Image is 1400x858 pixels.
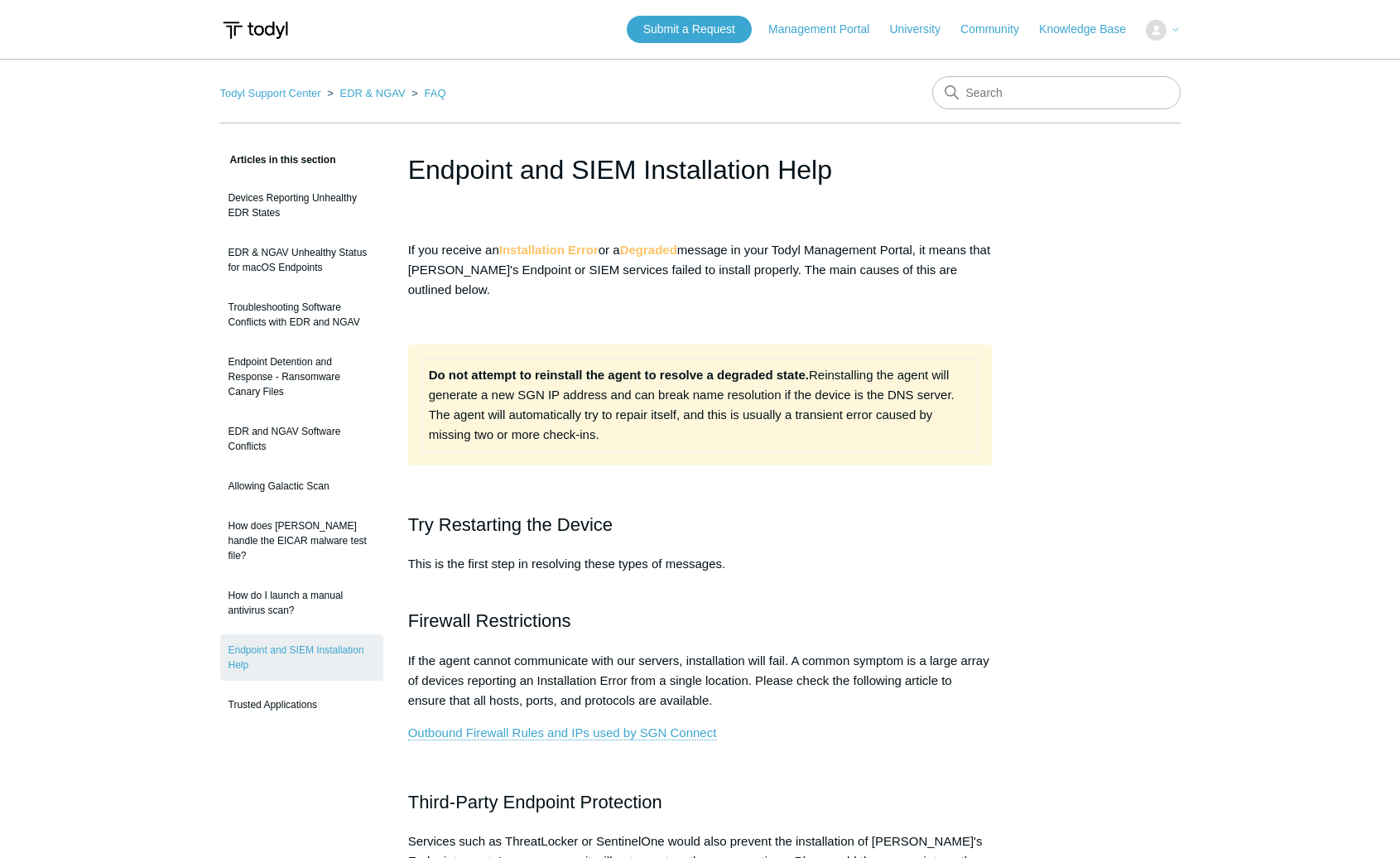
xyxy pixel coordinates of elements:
strong: Degraded [620,243,677,257]
a: Allowing Galactic Scan [220,470,383,502]
li: EDR & NGAV [324,87,408,99]
img: Todyl Support Center Help Center home page [220,15,291,46]
h2: Try Restarting the Device [408,510,993,539]
h2: Third-Party Endpoint Protection [408,788,993,817]
p: This is the first step in resolving these types of messages. [408,554,993,594]
a: EDR & NGAV Unhealthy Status for macOS Endpoints [220,237,383,283]
span: Articles in this section [220,154,336,166]
strong: Installation Error [499,243,599,257]
a: Outbound Firewall Rules and IPs used by SGN Connect [408,725,717,740]
a: Troubleshooting Software Conflicts with EDR and NGAV [220,292,383,338]
p: If the agent cannot communicate with our servers, installation will fail. A common symptom is a l... [408,651,993,711]
input: Search [932,76,1181,109]
a: Todyl Support Center [220,87,321,99]
a: Knowledge Base [1039,21,1143,38]
a: Community [960,21,1036,38]
td: Reinstalling the agent will generate a new SGN IP address and can break name resolution if the de... [421,359,979,452]
a: Submit a Request [627,16,752,43]
li: FAQ [408,87,445,99]
a: Endpoint Detention and Response - Ransomware Canary Files [220,346,383,407]
a: EDR and NGAV Software Conflicts [220,416,383,462]
a: How does [PERSON_NAME] handle the EICAR malware test file? [220,510,383,571]
a: EDR & NGAV [339,87,405,99]
a: Endpoint and SIEM Installation Help [220,634,383,681]
h2: Firewall Restrictions [408,606,993,635]
h1: Endpoint and SIEM Installation Help [408,150,993,190]
a: FAQ [425,87,446,99]
a: Trusted Applications [220,689,383,721]
strong: Do not attempt to reinstall the agent to resolve a degraded state. [429,368,809,382]
a: University [889,21,956,38]
p: If you receive an or a message in your Todyl Management Portal, it means that [PERSON_NAME]'s End... [408,240,993,300]
a: Devices Reporting Unhealthy EDR States [220,182,383,229]
a: How do I launch a manual antivirus scan? [220,580,383,626]
a: Management Portal [768,21,886,38]
li: Todyl Support Center [220,87,325,99]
